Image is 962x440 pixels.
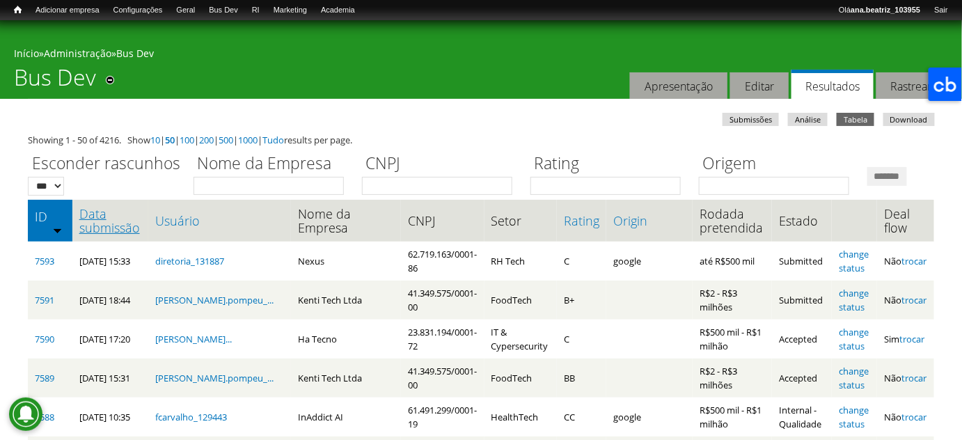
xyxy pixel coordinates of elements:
label: Nome da Empresa [194,152,353,177]
a: 10 [150,134,160,146]
td: Internal - Qualidade [772,398,832,437]
a: Início [14,47,39,60]
th: Estado [772,200,832,242]
a: Tudo [262,134,284,146]
span: Início [14,5,22,15]
a: 500 [219,134,233,146]
a: Academia [314,3,362,17]
div: » » [14,47,948,64]
td: Nexus [291,242,401,281]
td: CC [557,398,606,437]
td: C [557,320,606,359]
a: 7593 [35,255,54,267]
a: Análise [788,113,828,126]
td: FoodTech [484,281,557,320]
h1: Bus Dev [14,64,96,99]
a: [PERSON_NAME]... [155,333,232,345]
a: [PERSON_NAME].pompeu_... [155,372,274,384]
a: trocar [901,255,926,267]
td: FoodTech [484,359,557,398]
a: Submissões [723,113,779,126]
a: 7591 [35,294,54,306]
div: Showing 1 - 50 of 4216. Show | | | | | | results per page. [28,133,934,147]
a: 50 [165,134,175,146]
th: Setor [484,200,557,242]
td: 41.349.575/0001-00 [401,359,484,398]
label: Rating [530,152,690,177]
a: Editar [730,72,789,100]
a: change status [839,365,869,391]
a: change status [839,287,869,313]
td: até R$500 mil [693,242,772,281]
td: R$2 - R$3 milhões [693,281,772,320]
a: Bus Dev [116,47,154,60]
td: Sim [877,320,934,359]
a: Download [883,113,935,126]
td: Submitted [772,242,832,281]
a: 200 [199,134,214,146]
td: R$500 mil - R$1 milhão [693,398,772,437]
td: Accepted [772,320,832,359]
img: ordem crescente [53,226,62,235]
td: 41.349.575/0001-00 [401,281,484,320]
label: CNPJ [362,152,521,177]
td: Não [877,359,934,398]
a: change status [839,404,869,430]
a: Administração [44,47,111,60]
a: Adicionar empresa [29,3,107,17]
td: Submitted [772,281,832,320]
a: 7589 [35,372,54,384]
td: HealthTech [484,398,557,437]
td: [DATE] 10:35 [72,398,148,437]
a: Bus Dev [202,3,245,17]
a: Sair [927,3,955,17]
a: Oláana.beatriz_103955 [832,3,927,17]
a: trocar [901,411,926,423]
td: google [606,398,693,437]
a: change status [839,248,869,274]
a: fcarvalho_129443 [155,411,227,423]
a: 7590 [35,333,54,345]
strong: ana.beatriz_103955 [851,6,920,14]
a: trocar [899,333,924,345]
a: Origin [613,214,686,228]
td: Accepted [772,359,832,398]
label: Esconder rascunhos [28,152,184,177]
td: Não [877,242,934,281]
a: trocar [901,372,926,384]
td: R$2 - R$3 milhões [693,359,772,398]
td: 23.831.194/0001-72 [401,320,484,359]
td: Não [877,281,934,320]
td: 62.719.163/0001-86 [401,242,484,281]
td: 61.491.299/0001-19 [401,398,484,437]
a: 1000 [238,134,258,146]
td: InAddict AI [291,398,401,437]
td: [DATE] 15:33 [72,242,148,281]
a: 100 [180,134,194,146]
th: Rodada pretendida [693,200,772,242]
a: Usuário [155,214,285,228]
th: Deal flow [877,200,934,242]
a: Início [7,3,29,17]
a: Configurações [107,3,170,17]
td: IT & Cypersecurity [484,320,557,359]
td: BB [557,359,606,398]
a: Tabela [837,113,874,126]
td: B+ [557,281,606,320]
td: [DATE] 18:44 [72,281,148,320]
a: change status [839,326,869,352]
a: Resultados [791,70,874,100]
td: Ha Tecno [291,320,401,359]
a: Geral [169,3,202,17]
th: CNPJ [401,200,484,242]
td: [DATE] 17:20 [72,320,148,359]
td: [DATE] 15:31 [72,359,148,398]
a: Data submissão [79,207,141,235]
label: Origem [699,152,858,177]
a: [PERSON_NAME].pompeu_... [155,294,274,306]
a: Rastrear [876,72,947,100]
td: RH Tech [484,242,557,281]
td: google [606,242,693,281]
td: R$500 mil - R$1 milhão [693,320,772,359]
a: Apresentação [630,72,727,100]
